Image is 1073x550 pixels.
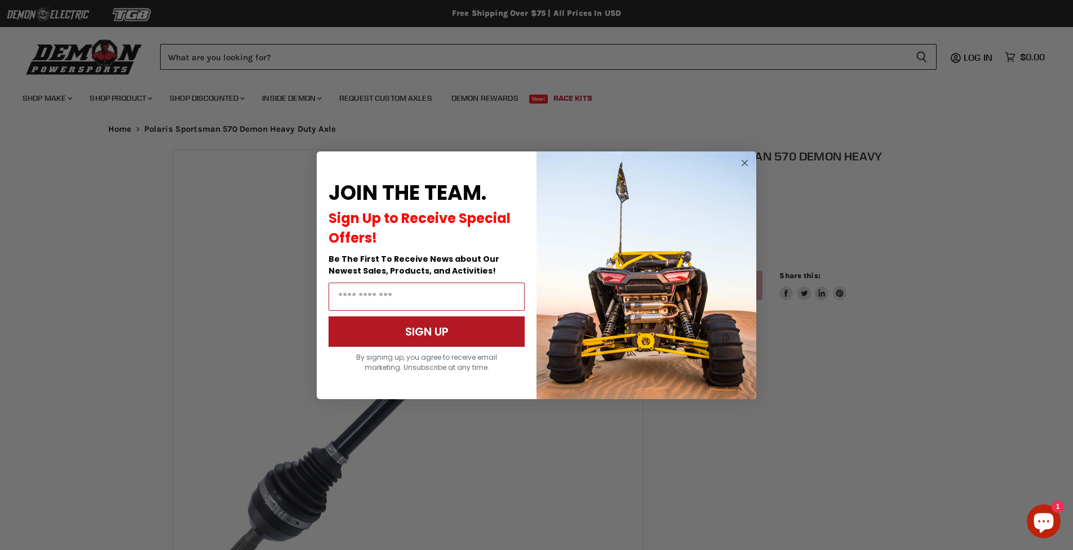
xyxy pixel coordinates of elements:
[329,178,486,207] span: JOIN THE TEAM.
[356,352,497,372] span: By signing up, you agree to receive email marketing. Unsubscribe at any time.
[329,316,525,347] button: SIGN UP
[536,151,756,399] img: a9095488-b6e7-41ba-879d-588abfab540b.jpeg
[329,209,511,247] span: Sign Up to Receive Special Offers!
[738,156,752,170] button: Close dialog
[1023,504,1064,541] inbox-online-store-chat: Shopify online store chat
[329,253,499,276] span: Be The First To Receive News about Our Newest Sales, Products, and Activities!
[329,283,525,311] input: Email Address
